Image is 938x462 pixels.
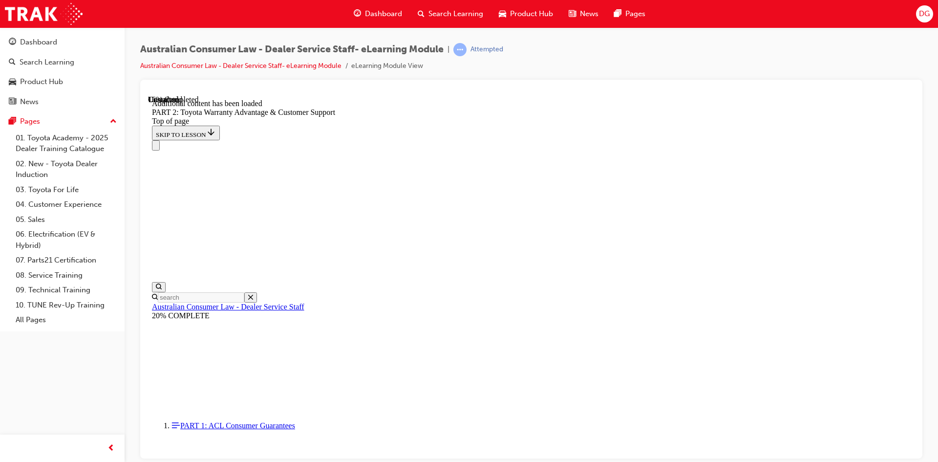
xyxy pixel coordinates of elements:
[20,116,40,127] div: Pages
[20,76,63,88] div: Product Hub
[4,22,763,30] div: Top of page
[625,8,645,20] span: Pages
[5,3,83,25] img: Trak
[96,197,109,207] button: Close search menu
[10,197,96,207] input: Search
[12,283,121,298] a: 09. Technical Training
[140,62,341,70] a: Australian Consumer Law - Dealer Service Staff- eLearning Module
[919,8,930,20] span: DG
[4,112,121,131] button: Pages
[12,312,121,328] a: All Pages
[491,4,561,24] a: car-iconProduct Hub
[365,8,402,20] span: Dashboard
[12,298,121,313] a: 10. TUNE Rev-Up Training
[9,78,16,87] span: car-icon
[9,117,16,126] span: pages-icon
[4,187,18,197] button: Open search menu
[12,156,121,182] a: 02. New - Toyota Dealer Induction
[418,8,425,20] span: search-icon
[4,13,763,22] div: PART 2: Toyota Warranty Advantage & Customer Support
[4,31,121,112] button: DashboardSearch LearningProduct HubNews
[12,253,121,268] a: 07. Parts21 Certification
[448,44,449,55] span: |
[410,4,491,24] a: search-iconSearch Learning
[12,212,121,227] a: 05. Sales
[4,4,763,13] div: Additional content has been loaded
[12,268,121,283] a: 08. Service Training
[20,96,39,108] div: News
[569,8,576,20] span: news-icon
[107,442,115,455] span: prev-icon
[428,8,483,20] span: Search Learning
[4,33,121,51] a: Dashboard
[4,207,156,216] a: Australian Consumer Law - Dealer Service Staff
[140,44,444,55] span: Australian Consumer Law - Dealer Service Staff- eLearning Module
[561,4,606,24] a: news-iconNews
[12,182,121,198] a: 03. Toyota For Life
[4,73,121,91] a: Product Hub
[12,227,121,253] a: 06. Electrification (EV & Hybrid)
[4,93,121,111] a: News
[499,8,506,20] span: car-icon
[20,37,57,48] div: Dashboard
[510,8,553,20] span: Product Hub
[12,197,121,212] a: 04. Customer Experience
[8,36,68,43] span: SKIP TO LESSON
[110,115,117,128] span: up-icon
[4,53,121,71] a: Search Learning
[20,57,74,68] div: Search Learning
[9,38,16,47] span: guage-icon
[346,4,410,24] a: guage-iconDashboard
[916,5,933,22] button: DG
[580,8,598,20] span: News
[606,4,653,24] a: pages-iconPages
[4,30,72,45] button: SKIP TO LESSON
[9,58,16,67] span: search-icon
[453,43,467,56] span: learningRecordVerb_ATTEMPT-icon
[354,8,361,20] span: guage-icon
[614,8,621,20] span: pages-icon
[351,61,423,72] li: eLearning Module View
[4,216,763,225] div: 20% COMPLETE
[4,45,12,55] button: Close navigation menu
[9,98,16,107] span: news-icon
[12,131,121,156] a: 01. Toyota Academy - 2025 Dealer Training Catalogue
[470,45,503,54] div: Attempted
